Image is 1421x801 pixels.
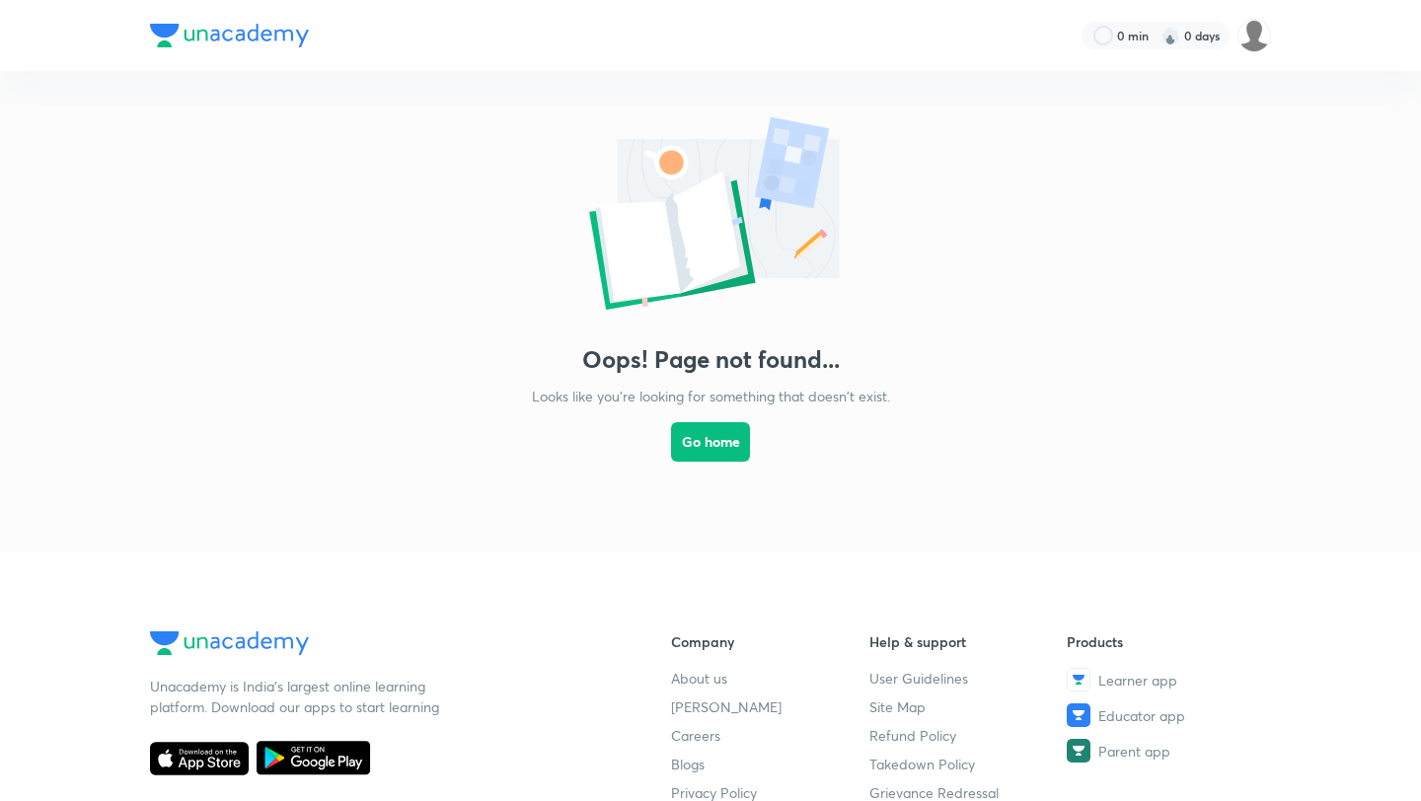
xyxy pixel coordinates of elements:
a: [PERSON_NAME] [671,696,869,717]
h3: Oops! Page not found... [582,345,840,374]
p: Unacademy is India’s largest online learning platform. Download our apps to start learning [150,676,446,717]
p: Looks like you're looking for something that doesn't exist. [532,386,890,406]
a: Go home [671,406,750,513]
span: Parent app [1098,741,1170,762]
a: Learner app [1067,668,1265,692]
a: Takedown Policy [869,754,1068,774]
a: Careers [671,725,869,746]
a: User Guidelines [869,668,1068,689]
a: Educator app [1067,703,1265,727]
a: Company Logo [150,631,608,660]
img: Company Logo [150,24,309,47]
h6: Products [1067,631,1265,652]
img: streak [1160,26,1180,45]
img: Parent app [1067,739,1090,763]
span: Careers [671,725,720,746]
a: Refund Policy [869,725,1068,746]
span: Learner app [1098,670,1177,691]
img: Learner app [1067,668,1090,692]
span: Educator app [1098,705,1185,726]
a: Site Map [869,696,1068,717]
a: Blogs [671,754,869,774]
h6: Company [671,631,869,652]
img: Ajit [1237,19,1271,52]
a: About us [671,668,869,689]
img: Educator app [1067,703,1090,727]
img: error [513,110,908,322]
button: Go home [671,422,750,462]
img: Company Logo [150,631,309,655]
h6: Help & support [869,631,1068,652]
a: Parent app [1067,739,1265,763]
